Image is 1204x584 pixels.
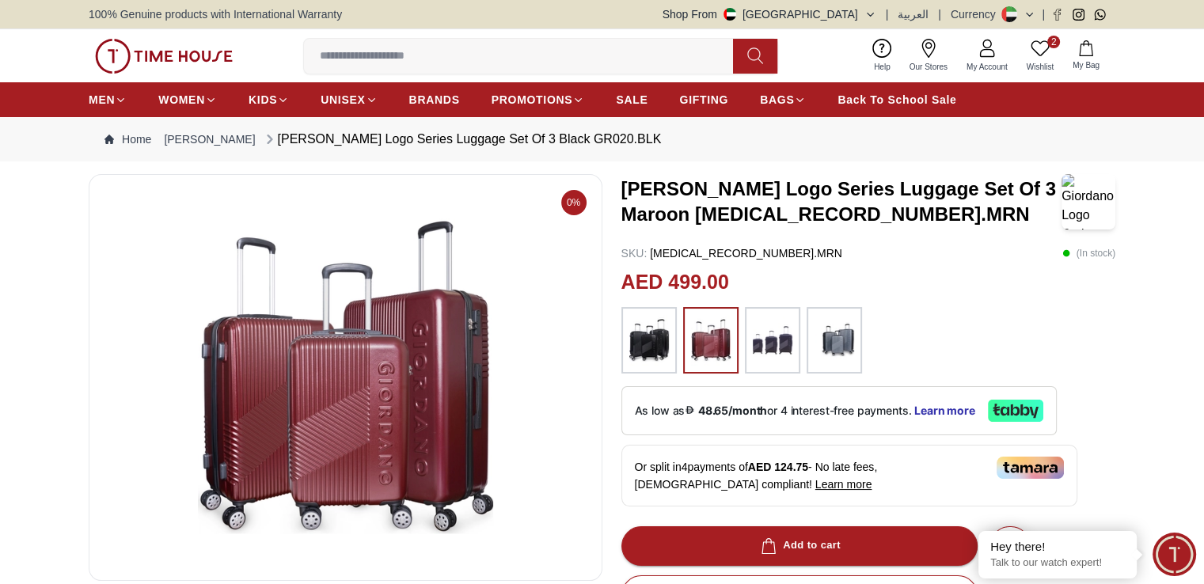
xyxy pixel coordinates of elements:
[616,92,648,108] span: SALE
[621,267,729,298] h2: AED 499.00
[900,36,957,76] a: Our Stores
[158,92,205,108] span: WOMEN
[89,6,342,22] span: 100% Genuine products with International Warranty
[1073,9,1084,21] a: Instagram
[748,461,808,473] span: AED 124.75
[753,315,792,366] img: ...
[492,85,585,114] a: PROMOTIONS
[760,85,806,114] a: BAGS
[758,537,841,555] div: Add to cart
[1066,59,1106,71] span: My Bag
[89,85,127,114] a: MEN
[1062,245,1115,261] p: ( In stock )
[663,6,876,22] button: Shop From[GEOGRAPHIC_DATA]
[1094,9,1106,21] a: Whatsapp
[1063,37,1109,74] button: My Bag
[621,526,978,566] button: Add to cart
[1051,9,1063,21] a: Facebook
[561,190,587,215] span: 0%
[249,92,277,108] span: KIDS
[492,92,573,108] span: PROMOTIONS
[409,92,460,108] span: BRANDS
[903,61,954,73] span: Our Stores
[837,92,956,108] span: Back To School Sale
[960,61,1014,73] span: My Account
[990,556,1125,570] p: Talk to our watch expert!
[1042,6,1045,22] span: |
[158,85,217,114] a: WOMEN
[997,457,1064,479] img: Tamara
[679,85,728,114] a: GIFTING
[886,6,889,22] span: |
[321,92,365,108] span: UNISEX
[262,130,662,149] div: [PERSON_NAME] Logo Series Luggage Set Of 3 Black GR020.BLK
[898,6,929,22] button: العربية
[1062,174,1115,229] img: Giordano Logo Series Luggage Set Of 3 Maroon GR020.MRN
[321,85,377,114] a: UNISEX
[951,6,1002,22] div: Currency
[621,176,1062,227] h3: [PERSON_NAME] Logo Series Luggage Set Of 3 Maroon [MEDICAL_RECORD_NUMBER].MRN
[1020,61,1060,73] span: Wishlist
[815,315,854,366] img: ...
[104,131,151,147] a: Home
[1017,36,1063,76] a: 2Wishlist
[938,6,941,22] span: |
[815,478,872,491] span: Learn more
[629,315,669,366] img: ...
[616,85,648,114] a: SALE
[864,36,900,76] a: Help
[164,131,255,147] a: [PERSON_NAME]
[868,61,897,73] span: Help
[409,85,460,114] a: BRANDS
[621,247,648,260] span: SKU :
[1047,36,1060,48] span: 2
[691,315,731,366] img: ...
[724,8,736,21] img: United Arab Emirates
[621,445,1077,506] div: Or split in 4 payments of - No late fees, [DEMOGRAPHIC_DATA] compliant!
[89,117,1115,161] nav: Breadcrumb
[1153,533,1196,576] div: Chat Widget
[102,188,589,567] img: Giordano Logo Series Luggage Set Of 3 Black GR020.BLK
[95,39,233,74] img: ...
[621,245,842,261] p: [MEDICAL_RECORD_NUMBER].MRN
[990,539,1125,555] div: Hey there!
[679,92,728,108] span: GIFTING
[760,92,794,108] span: BAGS
[837,85,956,114] a: Back To School Sale
[249,85,289,114] a: KIDS
[89,92,115,108] span: MEN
